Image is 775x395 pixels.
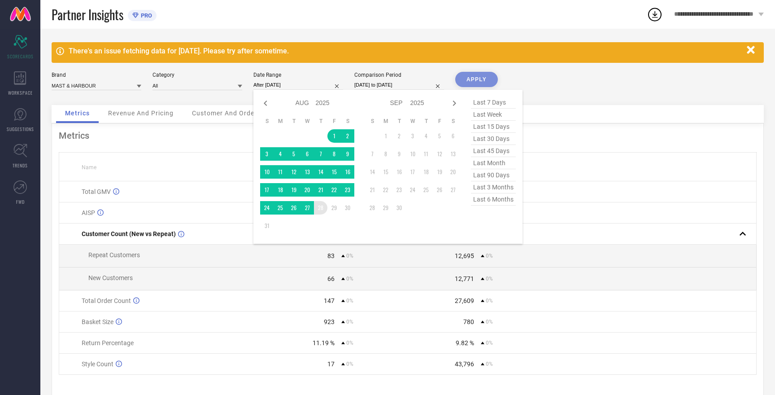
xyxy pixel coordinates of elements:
span: last 6 months [471,193,516,206]
td: Sat Aug 23 2025 [341,183,354,197]
td: Thu Aug 07 2025 [314,147,327,161]
span: last 15 days [471,121,516,133]
div: Next month [449,98,460,109]
div: Open download list [647,6,663,22]
span: Customer Count (New vs Repeat) [82,230,176,237]
span: AISP [82,209,95,216]
div: Brand [52,72,141,78]
td: Tue Sep 16 2025 [392,165,406,179]
span: 0% [346,253,353,259]
div: Category [152,72,242,78]
span: Metrics [65,110,90,117]
td: Wed Aug 13 2025 [300,165,314,179]
th: Sunday [366,118,379,125]
td: Mon Sep 08 2025 [379,147,392,161]
th: Saturday [341,118,354,125]
td: Tue Sep 09 2025 [392,147,406,161]
td: Fri Sep 05 2025 [433,129,446,143]
span: 0% [486,276,493,282]
div: Metrics [59,130,757,141]
td: Wed Sep 24 2025 [406,183,419,197]
td: Sun Sep 07 2025 [366,147,379,161]
span: Style Count [82,360,113,368]
div: 11.19 % [313,339,335,347]
span: Customer And Orders [192,110,261,117]
td: Thu Aug 21 2025 [314,183,327,197]
span: 0% [346,276,353,282]
div: 83 [327,252,335,259]
input: Select date range [253,80,343,90]
td: Tue Aug 05 2025 [287,147,300,161]
span: 0% [346,361,353,367]
div: 923 [324,318,335,325]
span: last 7 days [471,97,516,109]
div: Comparison Period [354,72,444,78]
td: Mon Sep 22 2025 [379,183,392,197]
span: TRENDS [13,162,28,169]
td: Sat Aug 30 2025 [341,201,354,215]
td: Sun Sep 14 2025 [366,165,379,179]
span: last 90 days [471,169,516,181]
td: Wed Aug 27 2025 [300,201,314,215]
span: 0% [486,298,493,304]
div: 27,609 [455,297,474,304]
span: New Customers [88,274,133,281]
td: Sun Aug 31 2025 [260,219,274,233]
td: Sat Sep 20 2025 [446,165,460,179]
div: 12,695 [455,252,474,259]
td: Fri Sep 12 2025 [433,147,446,161]
td: Mon Sep 01 2025 [379,129,392,143]
th: Thursday [419,118,433,125]
span: SCORECARDS [7,53,34,60]
td: Sat Sep 06 2025 [446,129,460,143]
td: Fri Aug 29 2025 [327,201,341,215]
div: 780 [463,318,474,325]
td: Fri Aug 08 2025 [327,147,341,161]
td: Thu Sep 18 2025 [419,165,433,179]
span: 0% [346,298,353,304]
span: 0% [486,361,493,367]
td: Fri Sep 19 2025 [433,165,446,179]
div: Date Range [253,72,343,78]
td: Sat Aug 09 2025 [341,147,354,161]
div: 9.82 % [456,339,474,347]
td: Mon Sep 15 2025 [379,165,392,179]
span: Revenue And Pricing [108,110,174,117]
span: Total Order Count [82,297,131,304]
span: last week [471,109,516,121]
td: Sat Aug 02 2025 [341,129,354,143]
td: Thu Aug 28 2025 [314,201,327,215]
td: Sat Sep 13 2025 [446,147,460,161]
th: Monday [274,118,287,125]
td: Thu Sep 11 2025 [419,147,433,161]
td: Sat Sep 27 2025 [446,183,460,197]
span: FWD [16,198,25,205]
span: 0% [486,319,493,325]
td: Wed Sep 17 2025 [406,165,419,179]
td: Sun Aug 17 2025 [260,183,274,197]
td: Tue Aug 26 2025 [287,201,300,215]
td: Sun Aug 10 2025 [260,165,274,179]
th: Wednesday [300,118,314,125]
td: Tue Aug 19 2025 [287,183,300,197]
td: Mon Aug 25 2025 [274,201,287,215]
span: Name [82,164,96,171]
td: Sun Aug 24 2025 [260,201,274,215]
td: Wed Sep 03 2025 [406,129,419,143]
span: Basket Size [82,318,113,325]
span: 0% [346,340,353,346]
td: Mon Aug 11 2025 [274,165,287,179]
span: Partner Insights [52,5,123,24]
th: Friday [433,118,446,125]
td: Fri Sep 26 2025 [433,183,446,197]
td: Sat Aug 16 2025 [341,165,354,179]
td: Mon Sep 29 2025 [379,201,392,215]
td: Fri Aug 22 2025 [327,183,341,197]
td: Tue Sep 30 2025 [392,201,406,215]
th: Wednesday [406,118,419,125]
td: Tue Sep 23 2025 [392,183,406,197]
td: Tue Aug 12 2025 [287,165,300,179]
td: Wed Aug 06 2025 [300,147,314,161]
div: 12,771 [455,275,474,282]
div: There's an issue fetching data for [DATE]. Please try after sometime. [69,47,742,55]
